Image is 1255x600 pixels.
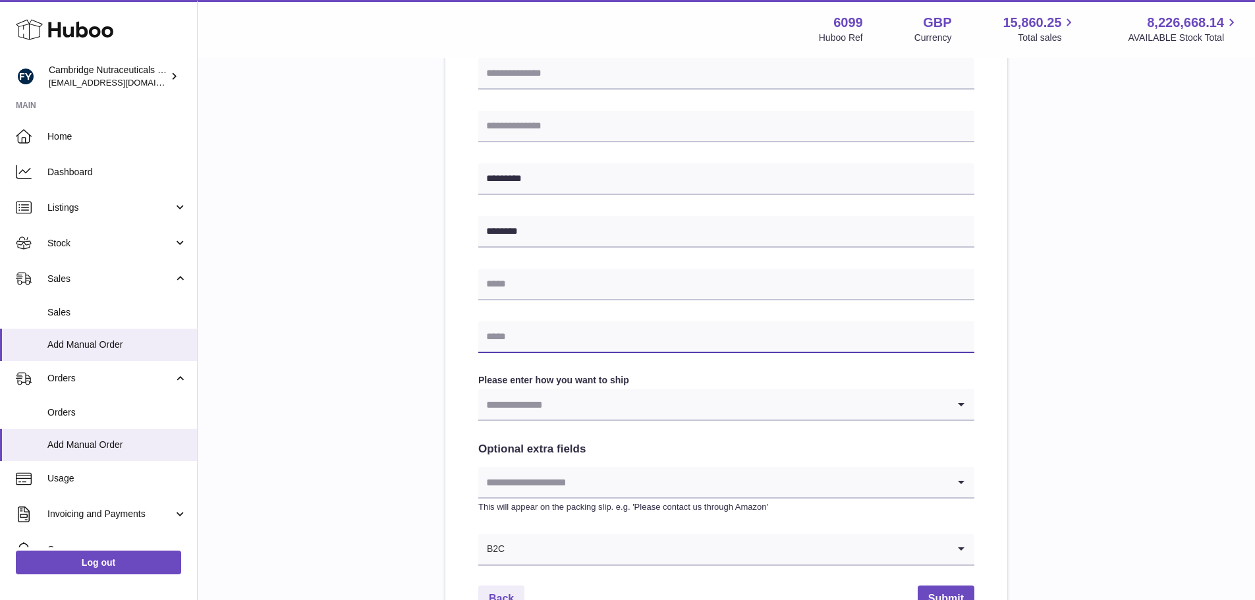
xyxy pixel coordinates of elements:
span: Dashboard [47,166,187,178]
strong: 6099 [833,14,863,32]
span: 8,226,668.14 [1147,14,1224,32]
input: Search for option [478,467,948,497]
span: Home [47,130,187,143]
div: Search for option [478,389,974,421]
span: AVAILABLE Stock Total [1128,32,1239,44]
span: Sales [47,273,173,285]
input: Search for option [505,534,948,564]
div: Huboo Ref [819,32,863,44]
div: Search for option [478,467,974,499]
span: Sales [47,306,187,319]
span: Stock [47,237,173,250]
a: Log out [16,551,181,574]
span: Invoicing and Payments [47,508,173,520]
div: Currency [914,32,952,44]
p: This will appear on the packing slip. e.g. 'Please contact us through Amazon' [478,501,974,513]
a: 15,860.25 Total sales [1003,14,1076,44]
span: Add Manual Order [47,339,187,351]
span: Orders [47,406,187,419]
strong: GBP [923,14,951,32]
span: Orders [47,372,173,385]
a: 8,226,668.14 AVAILABLE Stock Total [1128,14,1239,44]
input: Search for option [478,389,948,420]
span: Listings [47,202,173,214]
label: Please enter how you want to ship [478,374,974,387]
div: Search for option [478,534,974,566]
span: Total sales [1018,32,1076,44]
div: Cambridge Nutraceuticals Ltd [49,64,167,89]
span: Cases [47,543,187,556]
h2: Optional extra fields [478,442,974,457]
span: B2C [478,534,505,564]
span: Add Manual Order [47,439,187,451]
span: [EMAIL_ADDRESS][DOMAIN_NAME] [49,77,194,88]
span: Usage [47,472,187,485]
span: 15,860.25 [1003,14,1061,32]
img: huboo@camnutra.com [16,67,36,86]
